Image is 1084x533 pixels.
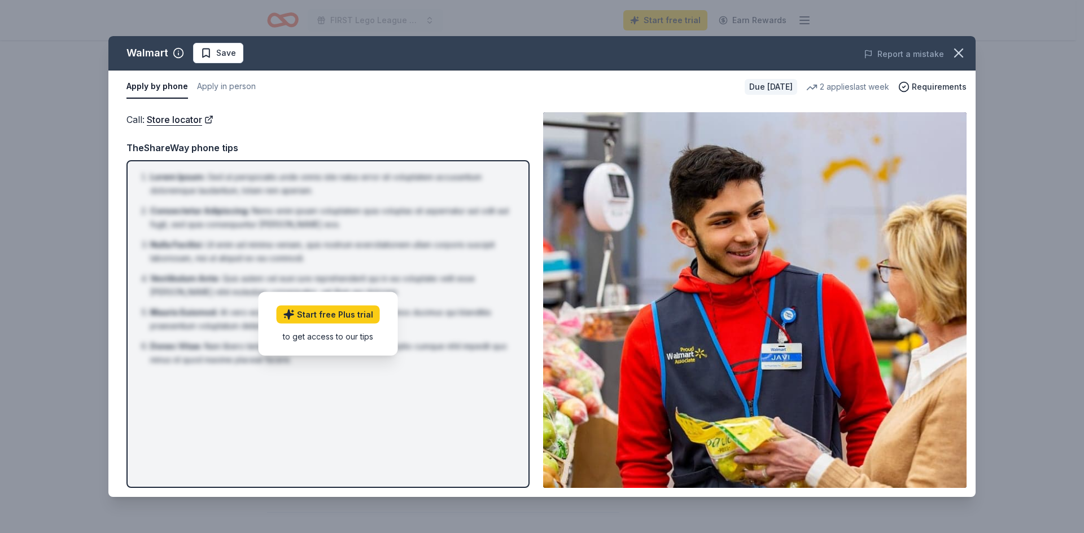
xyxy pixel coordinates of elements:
[277,306,380,324] a: Start free Plus trial
[543,112,967,488] img: Image for Walmart
[150,306,513,333] li: At vero eos et accusamus et iusto odio dignissimos ducimus qui blanditiis praesentium voluptatum ...
[277,331,380,342] div: to get access to our tips
[150,170,513,197] li: Sed ut perspiciatis unde omnis iste natus error sit voluptatem accusantium doloremque laudantium,...
[745,79,797,95] div: Due [DATE]
[147,112,213,127] a: Store locator
[126,75,188,99] button: Apply by phone
[126,112,530,127] div: Call :
[150,204,513,231] li: Nemo enim ipsam voluptatem quia voluptas sit aspernatur aut odit aut fugit, sed quia consequuntur...
[193,43,243,63] button: Save
[150,307,218,317] span: Mauris Euismod :
[150,240,204,249] span: Nulla Facilisi :
[126,44,168,62] div: Walmart
[806,80,889,94] div: 2 applies last week
[150,172,206,182] span: Lorem Ipsum :
[126,140,530,155] div: TheShareWay phone tips
[150,238,513,265] li: Ut enim ad minima veniam, quis nostrum exercitationem ullam corporis suscipit laboriosam, nisi ut...
[150,274,220,283] span: Vestibulum Ante :
[150,206,250,215] span: Consectetur Adipiscing :
[150,341,202,351] span: Donec Vitae :
[912,80,967,94] span: Requirements
[864,47,944,61] button: Report a mistake
[197,75,256,99] button: Apply in person
[898,80,967,94] button: Requirements
[216,46,236,60] span: Save
[150,340,513,367] li: Nam libero tempore, cum soluta nobis est eligendi optio cumque nihil impedit quo minus id quod ma...
[150,272,513,299] li: Quis autem vel eum iure reprehenderit qui in ea voluptate velit esse [PERSON_NAME] nihil molestia...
